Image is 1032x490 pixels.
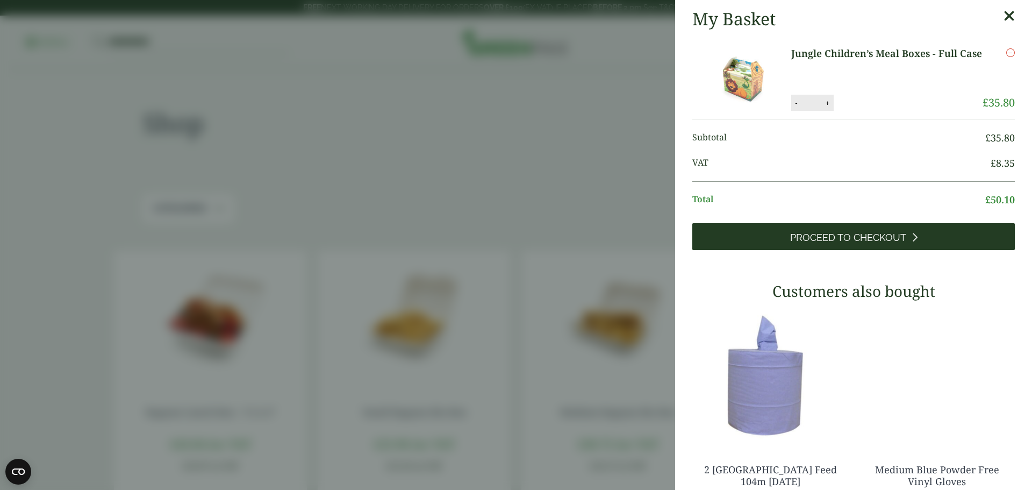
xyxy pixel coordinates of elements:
[822,98,833,108] button: +
[692,308,848,443] img: 3630017-2-Ply-Blue-Centre-Feed-104m
[983,95,1015,110] bdi: 35.80
[791,46,982,61] a: Jungle Children’s Meal Boxes - Full Case
[792,98,800,108] button: -
[985,193,991,206] span: £
[692,9,776,29] h2: My Basket
[692,156,991,171] span: VAT
[5,459,31,485] button: Open CMP widget
[790,232,906,244] span: Proceed to Checkout
[985,193,1015,206] bdi: 50.10
[692,282,1015,301] h3: Customers also bought
[991,157,1015,169] bdi: 8.35
[704,463,837,488] a: 2 [GEOGRAPHIC_DATA] Feed 104m [DATE]
[692,131,985,145] span: Subtotal
[875,463,999,488] a: Medium Blue Powder Free Vinyl Gloves
[985,131,1015,144] bdi: 35.80
[985,131,991,144] span: £
[991,157,996,169] span: £
[1006,46,1015,59] a: Remove this item
[983,95,988,110] span: £
[692,223,1015,250] a: Proceed to Checkout
[692,193,985,207] span: Total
